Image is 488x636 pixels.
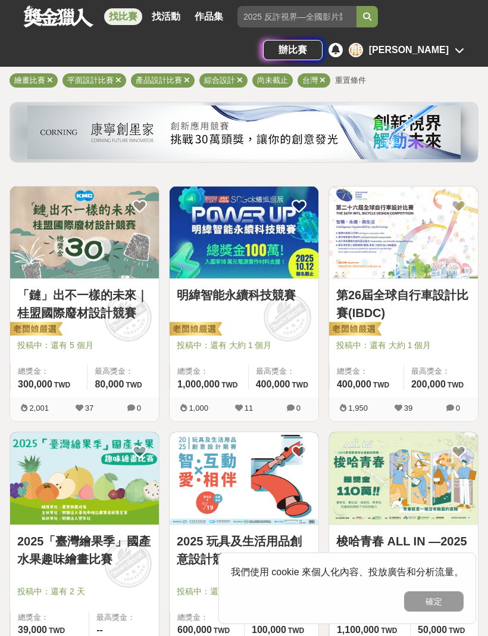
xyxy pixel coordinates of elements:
a: 辦比賽 [263,40,323,60]
span: 100,000 [252,625,286,635]
span: 尚未截止 [257,76,288,85]
img: Cover Image [329,432,478,524]
span: 最高獎金： [96,612,152,623]
span: 繪畫比賽 [14,76,45,85]
span: 0 [137,404,141,412]
img: Cover Image [329,187,478,278]
span: TWD [381,626,397,635]
span: 0 [296,404,301,412]
span: 總獎金： [18,612,82,623]
div: [PERSON_NAME] [369,43,449,57]
a: Cover Image [170,187,318,279]
span: TWD [221,381,237,389]
button: 確定 [404,591,464,612]
img: 老闆娘嚴選 [327,321,381,338]
span: TWD [54,381,70,389]
span: 400,000 [256,379,290,389]
span: 最高獎金： [95,365,152,377]
span: TWD [49,626,65,635]
span: 1,000 [189,404,208,412]
span: 我們使用 cookie 來個人化內容、投放廣告和分析流量。 [231,567,464,577]
img: Cover Image [10,187,159,278]
a: 作品集 [190,8,228,25]
span: 1,100,000 [337,625,379,635]
span: 50,000 [418,625,447,635]
a: 找比賽 [104,8,142,25]
span: 投稿中：還有 2 天 [17,585,152,598]
span: 600,000 [177,625,212,635]
span: 80,000 [95,379,124,389]
span: 重置條件 [335,76,366,85]
span: 投稿中：還有 大約 1 個月 [336,339,471,352]
img: Cover Image [10,432,159,524]
span: TWD [288,626,304,635]
span: 2,001 [29,404,49,412]
span: 200,000 [411,379,446,389]
span: 台灣 [302,76,318,85]
a: 第26屆全球自行車設計比賽(IBDC) [336,286,471,322]
div: 熊 [349,43,363,57]
a: Cover Image [329,187,478,279]
span: 37 [85,404,93,412]
input: 2025 反詐視界—全國影片競賽 [237,6,356,27]
span: TWD [292,381,308,389]
span: 1,000,000 [177,379,220,389]
img: 79ec7224-141b-443e-aaf7-d6650743cf7e.png [27,106,461,159]
span: 綜合設計 [204,76,235,85]
img: 老闆娘嚴選 [167,321,222,338]
span: 平面設計比賽 [67,76,114,85]
span: 0 [456,404,460,412]
span: 投稿中：還有 大約 1 個月 [177,585,311,598]
span: 最高獎金： [256,365,311,377]
a: 明緯智能永續科技競賽 [177,286,311,304]
span: 400,000 [337,379,371,389]
a: 2025「臺灣繪果季」國產水果趣味繪畫比賽 [17,532,152,568]
img: 老闆娘嚴選 [8,321,62,338]
span: TWD [448,381,464,389]
a: 2025 玩具及生活用品創意設計競賽 [177,532,311,568]
span: 300,000 [18,379,52,389]
span: 投稿中：還有 5 個月 [17,339,152,352]
a: 梭哈青春 ALL IN —2025屏東青年社會創新競賽 [336,532,471,568]
a: 「鏈」出不一樣的未來｜桂盟國際廢材設計競賽 [17,286,152,322]
span: 產品設計比賽 [136,76,182,85]
span: TWD [449,626,465,635]
span: 39,000 [18,625,47,635]
img: Cover Image [170,187,318,278]
span: 投稿中：還有 大約 1 個月 [177,339,311,352]
span: 11 [245,404,253,412]
span: 總獎金： [177,612,237,623]
span: 最高獎金： [411,365,471,377]
span: TWD [373,381,389,389]
span: 總獎金： [177,365,241,377]
a: Cover Image [10,187,159,279]
span: TWD [126,381,142,389]
a: 找活動 [147,8,185,25]
span: 39 [404,404,412,412]
span: -- [96,625,103,635]
span: 總獎金： [18,365,80,377]
span: 1,950 [348,404,368,412]
span: 總獎金： [337,365,396,377]
img: Cover Image [170,432,318,524]
span: TWD [214,626,230,635]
